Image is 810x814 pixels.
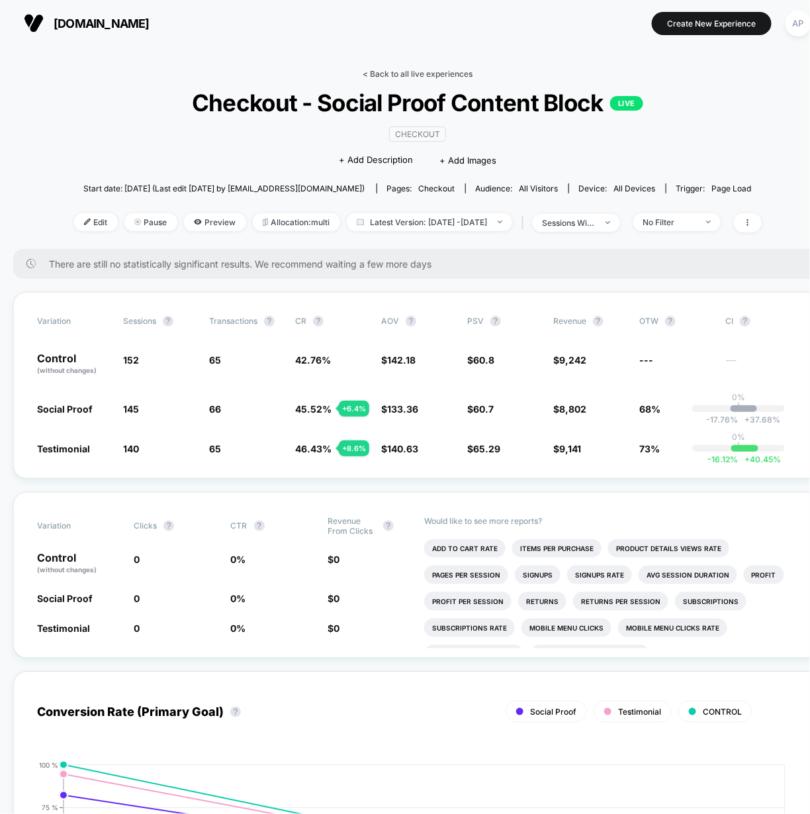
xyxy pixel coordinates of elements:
[209,354,221,366] span: 65
[37,593,93,604] span: Social Proof
[389,127,446,142] span: CHECKOUT
[424,645,524,664] li: Desktop Menu (hover)
[473,354,494,366] span: 60.8
[737,442,740,452] p: |
[357,219,364,225] img: calendar
[745,454,750,464] span: +
[134,219,141,225] img: end
[573,592,668,611] li: Returns Per Session
[519,213,533,232] span: |
[134,521,157,531] span: Clicks
[610,96,643,111] p: LIVE
[381,443,418,454] span: $
[231,593,246,604] span: 0 %
[231,554,246,565] span: 0 %
[559,403,586,415] span: 8,802
[618,619,727,637] li: Mobile Menu Clicks Rate
[531,645,650,664] li: Desktop Menu (hover) Rate
[134,593,140,604] span: 0
[703,707,742,717] span: CONTROL
[37,316,110,327] span: Variation
[184,213,246,231] span: Preview
[230,707,241,717] button: ?
[614,183,656,193] span: all devices
[467,354,494,366] span: $
[295,443,332,454] span: 46.43 %
[739,415,781,425] span: 37.68 %
[295,354,331,366] span: 42.76 %
[231,521,247,531] span: CTR
[334,623,339,634] span: 0
[593,316,604,327] button: ?
[739,454,782,464] span: 40.45 %
[347,213,512,231] span: Latest Version: [DATE] - [DATE]
[383,521,394,531] button: ?
[519,183,559,193] span: All Visitors
[732,392,745,402] p: 0%
[108,89,727,117] span: Checkout - Social Proof Content Block
[675,592,746,611] li: Subscriptions
[123,316,156,326] span: Sessions
[328,593,339,604] span: $
[328,623,339,634] span: $
[37,443,90,454] span: Testimonial
[387,354,416,366] span: 142.18
[328,516,377,536] span: Revenue From Clicks
[49,258,795,270] span: There are still no statistically significant results. We recommend waiting a few more days
[467,443,500,454] span: $
[209,403,221,415] span: 66
[20,13,154,34] button: [DOMAIN_NAME]
[639,403,660,415] span: 68%
[725,316,798,327] span: CI
[490,316,501,327] button: ?
[732,432,745,442] p: 0%
[123,403,139,415] span: 145
[209,316,257,326] span: Transactions
[339,440,369,456] div: + 8.6 %
[37,353,110,376] p: Control
[209,443,221,454] span: 65
[559,443,581,454] span: 9,141
[163,521,174,531] button: ?
[83,183,365,193] span: Start date: [DATE] (Last edit [DATE] by [EMAIL_ADDRESS][DOMAIN_NAME])
[123,354,139,366] span: 152
[518,592,566,611] li: Returns
[363,69,472,79] a: < Back to all live experiences
[498,221,502,223] img: end
[707,415,739,425] span: -17.76 %
[553,354,586,366] span: $
[387,183,455,193] div: Pages:
[339,154,413,167] span: + Add Description
[424,566,508,584] li: Pages Per Session
[37,516,110,536] span: Variation
[254,521,265,531] button: ?
[553,316,586,326] span: Revenue
[328,554,339,565] span: $
[74,213,118,231] span: Edit
[424,592,512,611] li: Profit Per Session
[24,13,44,33] img: Visually logo
[521,619,611,637] li: Mobile Menu Clicks
[708,454,739,464] span: -16.12 %
[134,623,140,634] span: 0
[37,566,97,574] span: (without changes)
[387,403,418,415] span: 133.36
[84,219,91,225] img: edit
[639,354,653,366] span: ---
[467,316,484,326] span: PSV
[712,183,752,193] span: Page Load
[473,443,500,454] span: 65.29
[567,566,632,584] li: Signups Rate
[381,316,399,326] span: AOV
[639,443,660,454] span: 73%
[387,443,418,454] span: 140.63
[665,316,676,327] button: ?
[740,316,750,327] button: ?
[163,316,173,327] button: ?
[559,354,586,366] span: 9,242
[424,619,515,637] li: Subscriptions Rate
[313,316,324,327] button: ?
[295,316,306,326] span: CR
[643,217,696,227] div: No Filter
[568,183,666,193] span: Device:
